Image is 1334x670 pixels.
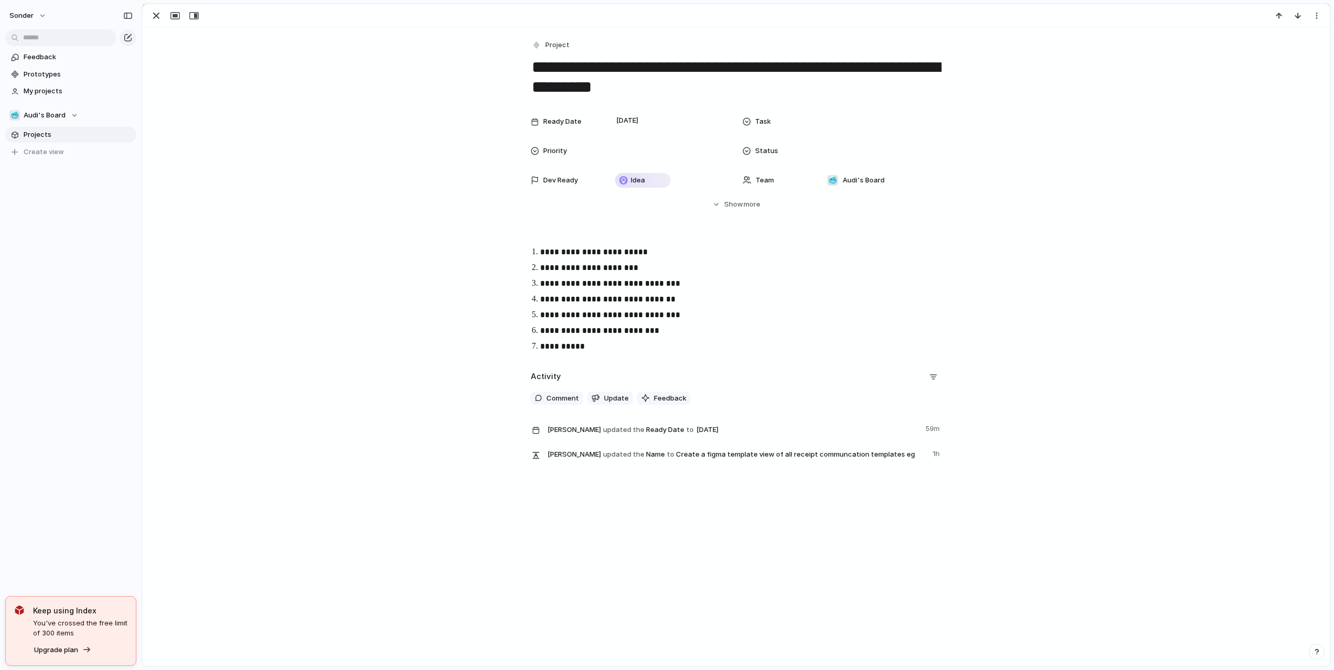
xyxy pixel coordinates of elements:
span: [PERSON_NAME] [547,425,601,435]
button: Project [530,38,573,53]
span: Project [545,40,569,50]
span: Create view [24,147,64,157]
span: Team [756,175,774,186]
a: Projects [5,127,136,143]
span: Show [724,199,743,210]
span: My projects [24,86,133,96]
span: Projects [24,129,133,140]
span: [DATE] [614,114,641,127]
span: to [667,449,674,460]
div: 🥶 [9,110,20,121]
button: sonder [5,7,52,24]
span: [DATE] [694,424,722,436]
span: sonder [9,10,34,21]
span: Priority [543,146,567,156]
span: 1h [933,447,942,459]
button: Feedback [637,392,691,405]
span: Update [604,393,629,404]
span: Audi's Board [24,110,66,121]
button: 🥶Audi's Board [5,107,136,123]
span: updated the [603,425,644,435]
span: more [744,199,760,210]
button: Showmore [531,195,942,214]
h2: Activity [531,371,561,383]
span: updated the [603,449,644,460]
div: 🥶 [827,175,838,186]
span: Dev Ready [543,175,578,186]
span: Idea [631,175,645,186]
span: Feedback [654,393,686,404]
span: 59m [926,422,942,434]
span: Feedback [24,52,133,62]
span: Ready Date [543,116,582,127]
button: Upgrade plan [31,643,94,657]
span: Keep using Index [33,605,127,616]
span: Task [755,116,771,127]
span: Audi's Board [843,175,885,186]
span: to [686,425,694,435]
a: Feedback [5,49,136,65]
span: Comment [546,393,579,404]
span: Status [755,146,778,156]
button: Comment [531,392,583,405]
span: Name Create a figma template view of all receipt communcation templates eg [547,447,927,461]
a: Prototypes [5,67,136,82]
span: Upgrade plan [34,645,78,655]
button: Create view [5,144,136,160]
span: Ready Date [547,422,919,437]
button: Update [587,392,633,405]
span: [PERSON_NAME] [547,449,601,460]
a: My projects [5,83,136,99]
span: You've crossed the free limit of 300 items [33,618,127,639]
span: Prototypes [24,69,133,80]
